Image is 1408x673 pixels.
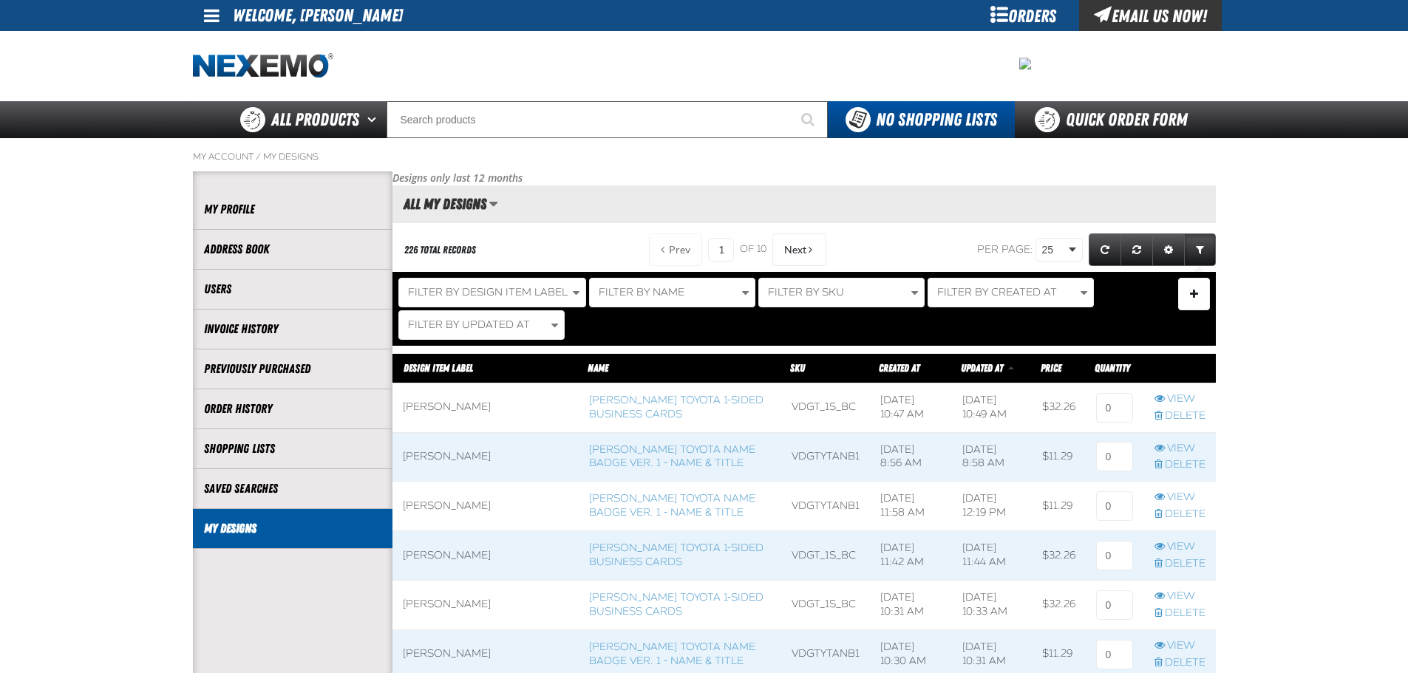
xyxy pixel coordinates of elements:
[404,243,476,257] div: 226 total records
[1032,580,1086,629] td: $32.26
[589,278,755,307] button: Filter By Name
[1096,541,1133,570] input: 0
[870,580,952,629] td: [DATE] 10:31 AM
[263,151,319,163] a: My Designs
[1154,557,1205,571] a: Delete row action
[870,432,952,482] td: [DATE] 8:56 AM
[1032,531,1086,581] td: $32.26
[392,482,579,531] td: [PERSON_NAME]
[256,151,261,163] span: /
[952,432,1033,482] td: [DATE] 8:58 AM
[1184,233,1216,266] a: Expand or Collapse Grid Filters
[758,278,925,307] button: Filter By SKU
[204,361,381,378] a: Previously Purchased
[1154,392,1205,406] a: View row action
[271,106,359,133] span: All Products
[392,531,579,581] td: [PERSON_NAME]
[392,171,1216,185] p: Designs only last 12 months
[1154,540,1205,554] a: View row action
[589,591,763,618] a: [PERSON_NAME] Toyota 1-sided Business Cards
[193,151,1216,163] nav: Breadcrumbs
[1154,607,1205,621] a: Delete row action
[1032,383,1086,432] td: $32.26
[1096,393,1133,423] input: 0
[961,362,1005,374] a: Updated At
[1178,278,1210,310] button: Expand or Collapse Filter Management drop-down
[489,191,498,216] button: Manage grid views. Current view is All My Designs
[1032,432,1086,482] td: $11.29
[408,318,530,331] span: Filter By Updated At
[398,310,565,340] button: Filter By Updated At
[1154,508,1205,522] a: Delete row action
[1032,482,1086,531] td: $11.29
[589,542,763,568] a: [PERSON_NAME] Toyota 1-sided Business Cards
[392,196,486,212] h2: All My Designs
[193,53,333,79] img: Nexemo logo
[952,482,1033,531] td: [DATE] 12:19 PM
[1095,362,1130,374] span: Quantity
[937,286,1057,298] span: Filter By Created At
[1154,639,1205,653] a: View row action
[870,383,952,432] td: [DATE] 10:47 AM
[952,531,1033,581] td: [DATE] 11:44 AM
[1096,491,1133,521] input: 0
[977,243,1033,256] span: Per page:
[408,286,568,298] span: Filter By Design Item Label
[193,151,254,163] a: My Account
[1154,409,1205,423] a: Delete row action
[204,520,381,537] a: My Designs
[952,580,1033,629] td: [DATE] 10:33 AM
[1154,458,1205,472] a: Delete row action
[1120,233,1153,266] a: Reset grid action
[392,580,579,629] td: [PERSON_NAME]
[392,432,579,482] td: [PERSON_NAME]
[928,278,1094,307] button: Filter By Created At
[204,201,381,218] a: My Profile
[1096,640,1133,669] input: 0
[204,440,381,457] a: Shopping Lists
[1089,233,1121,266] a: Refresh grid action
[781,432,870,482] td: VDGTYTANB1
[1015,101,1215,138] a: Quick Order Form
[1190,294,1198,298] span: Manage Filters
[193,53,333,79] a: Home
[790,362,805,374] a: SKU
[1042,242,1066,258] span: 25
[784,244,806,256] span: Next Page
[791,101,828,138] button: Start Searching
[1041,362,1061,374] span: Price
[392,383,579,432] td: [PERSON_NAME]
[204,321,381,338] a: Invoice History
[772,233,826,266] button: Next Page
[1019,58,1031,69] img: 2478c7e4e0811ca5ea97a8c95d68d55a.jpeg
[1154,491,1205,505] a: View row action
[589,492,755,519] a: [PERSON_NAME] Toyota Name Badge Ver. 1 - Name & Title
[1154,442,1205,456] a: View row action
[362,101,387,138] button: Open All Products pages
[204,400,381,417] a: Order History
[398,278,586,307] button: Filter By Design Item Label
[1096,442,1133,471] input: 0
[781,383,870,432] td: VDGT_1S_BC
[588,362,608,374] span: Name
[828,101,1015,138] button: You do not have available Shopping Lists. Open to Create a New List
[870,531,952,581] td: [DATE] 11:42 AM
[589,394,763,420] a: [PERSON_NAME] Toyota 1-sided Business Cards
[204,281,381,298] a: Users
[1154,656,1205,670] a: Delete row action
[740,243,766,256] span: of 10
[404,362,473,374] a: Design Item Label
[599,286,684,298] span: Filter By Name
[204,480,381,497] a: Saved Searches
[1154,590,1205,604] a: View row action
[589,443,755,470] a: [PERSON_NAME] Toyota Name Badge Ver. 1 - Name & Title
[870,482,952,531] td: [DATE] 11:58 AM
[387,101,828,138] input: Search
[1152,233,1185,266] a: Expand or Collapse Grid Settings
[589,640,755,667] a: [PERSON_NAME] Toyota Name Badge Ver. 1 - Name & Title
[204,241,381,258] a: Address Book
[1096,590,1133,620] input: 0
[879,362,919,374] span: Created At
